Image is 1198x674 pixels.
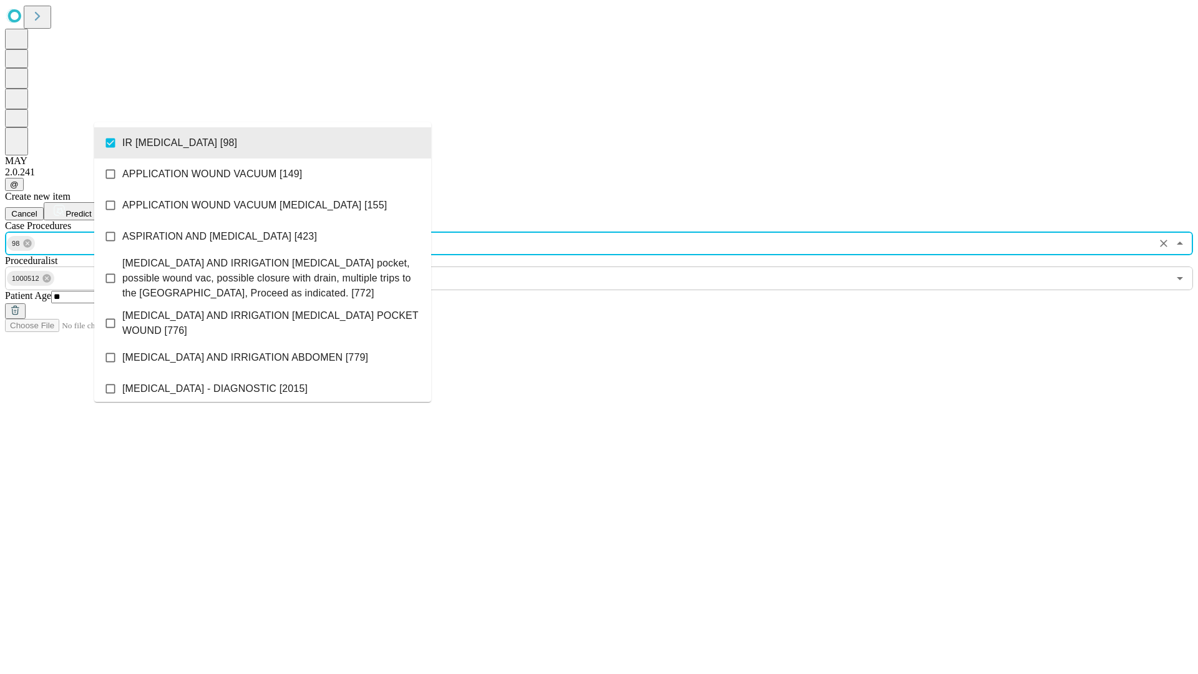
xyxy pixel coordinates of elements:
[122,350,368,365] span: [MEDICAL_DATA] AND IRRIGATION ABDOMEN [779]
[5,167,1193,178] div: 2.0.241
[122,229,317,244] span: ASPIRATION AND [MEDICAL_DATA] [423]
[122,198,387,213] span: APPLICATION WOUND VACUUM [MEDICAL_DATA] [155]
[122,135,237,150] span: IR [MEDICAL_DATA] [98]
[7,237,25,251] span: 98
[1171,270,1189,287] button: Open
[5,255,57,266] span: Proceduralist
[122,308,421,338] span: [MEDICAL_DATA] AND IRRIGATION [MEDICAL_DATA] POCKET WOUND [776]
[10,180,19,189] span: @
[5,178,24,191] button: @
[5,155,1193,167] div: MAY
[66,209,91,218] span: Predict
[44,202,101,220] button: Predict
[122,381,308,396] span: [MEDICAL_DATA] - DIAGNOSTIC [2015]
[7,236,35,251] div: 98
[7,271,44,286] span: 1000512
[5,207,44,220] button: Cancel
[5,191,71,202] span: Create new item
[11,209,37,218] span: Cancel
[1171,235,1189,252] button: Close
[1155,235,1172,252] button: Clear
[7,271,54,286] div: 1000512
[122,256,421,301] span: [MEDICAL_DATA] AND IRRIGATION [MEDICAL_DATA] pocket, possible wound vac, possible closure with dr...
[5,290,51,301] span: Patient Age
[122,167,302,182] span: APPLICATION WOUND VACUUM [149]
[5,220,71,231] span: Scheduled Procedure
